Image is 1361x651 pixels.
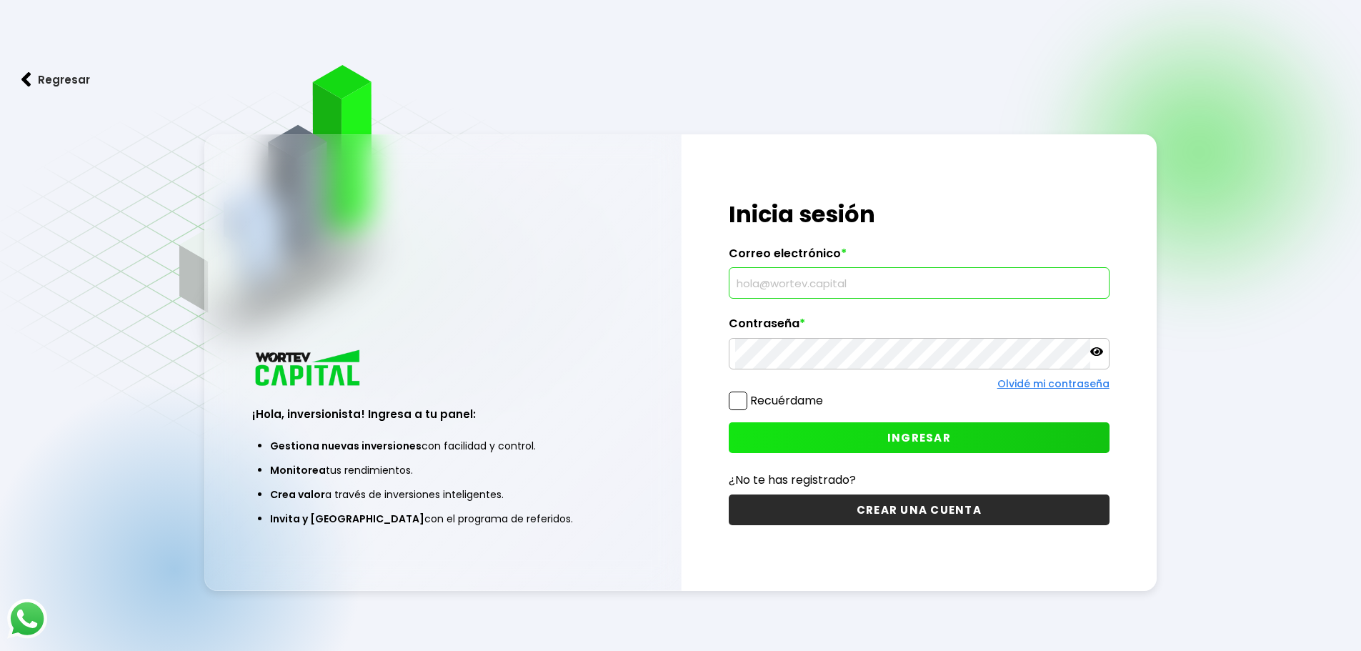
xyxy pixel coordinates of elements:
li: tus rendimientos. [270,458,615,482]
span: INGRESAR [887,430,951,445]
button: CREAR UNA CUENTA [729,495,1110,525]
button: INGRESAR [729,422,1110,453]
li: con facilidad y control. [270,434,615,458]
label: Recuérdame [750,392,823,409]
a: Olvidé mi contraseña [997,377,1110,391]
label: Contraseña [729,317,1110,338]
li: a través de inversiones inteligentes. [270,482,615,507]
span: Gestiona nuevas inversiones [270,439,422,453]
img: logo_wortev_capital [252,348,365,390]
label: Correo electrónico [729,247,1110,268]
img: flecha izquierda [21,72,31,87]
p: ¿No te has registrado? [729,471,1110,489]
a: ¿No te has registrado?CREAR UNA CUENTA [729,471,1110,525]
h3: ¡Hola, inversionista! Ingresa a tu panel: [252,406,633,422]
span: Invita y [GEOGRAPHIC_DATA] [270,512,424,526]
span: Monitorea [270,463,326,477]
img: logos_whatsapp-icon.242b2217.svg [7,599,47,639]
span: Crea valor [270,487,325,502]
li: con el programa de referidos. [270,507,615,531]
input: hola@wortev.capital [735,268,1103,298]
h1: Inicia sesión [729,197,1110,232]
